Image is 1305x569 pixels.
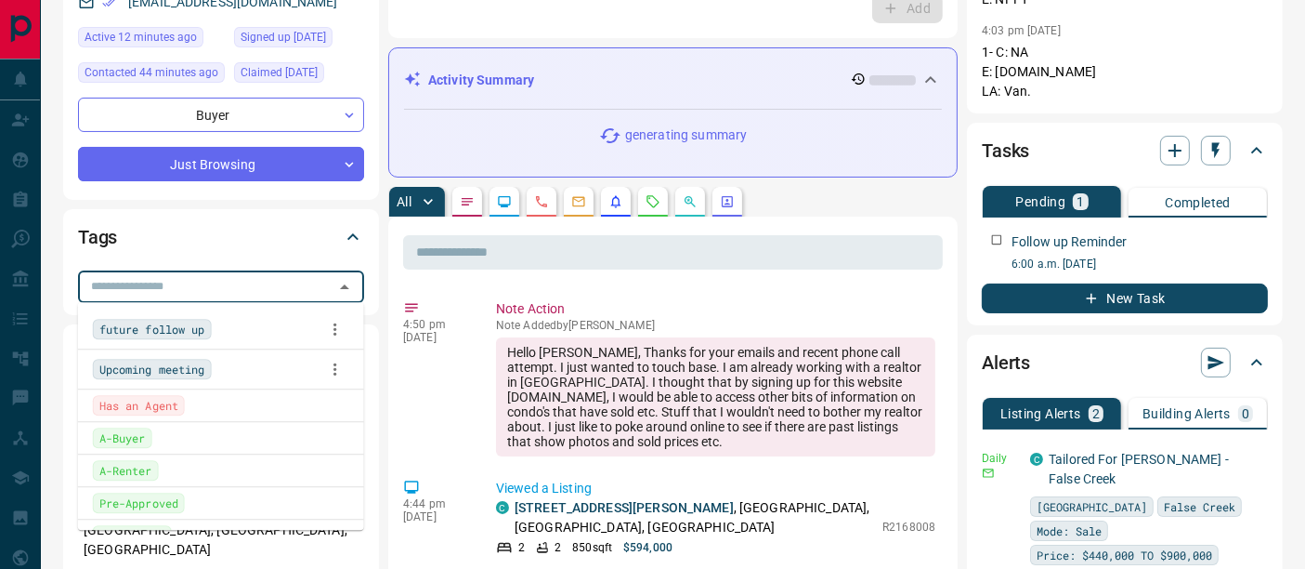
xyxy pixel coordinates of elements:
div: condos.ca [496,501,509,514]
div: Tags [78,215,364,259]
h2: Tags [78,222,117,252]
h2: Tasks [982,136,1029,165]
p: Note Added by [PERSON_NAME] [496,319,935,332]
span: Upcoming meeting [99,360,205,378]
p: Note Action [496,299,935,319]
p: Viewed a Listing [496,479,935,498]
svg: Notes [460,194,475,209]
span: False Creek [1164,497,1235,516]
svg: Listing Alerts [608,194,623,209]
div: condos.ca [1030,453,1043,466]
span: A-Buyer [99,429,146,447]
div: Hello [PERSON_NAME], Thanks for your emails and recent phone call attempt. I just wanted to touch... [496,337,935,457]
p: R2168008 [882,519,935,536]
span: Mode: Sale [1037,522,1102,540]
p: Follow up Reminder [1011,232,1127,252]
p: generating summary [625,126,747,145]
span: Price: $440,000 TO $900,000 [1037,546,1212,564]
button: New Task [982,284,1268,313]
h2: Alerts [982,348,1030,377]
svg: Calls [534,194,549,209]
p: 0 [1242,407,1249,420]
svg: Agent Actions [720,194,735,209]
div: Tue Sep 09 2025 [234,62,364,88]
p: Pending [1016,195,1066,208]
p: 1- C: NA E: [DOMAIN_NAME] LA: Van. [982,43,1268,101]
p: 4:03 pm [DATE] [982,24,1061,37]
p: 2 [555,539,561,556]
p: All [397,195,411,208]
p: $594,000 [623,539,672,556]
p: [DATE] [403,510,468,523]
p: 1 [1077,195,1084,208]
p: Daily [982,450,1019,467]
span: future follow up [99,320,205,338]
button: Close [332,274,358,300]
span: Claimed [DATE] [241,63,318,82]
p: 2 [518,539,525,556]
div: Just Browsing [78,147,364,181]
p: 6:00 a.m. [DATE] [1011,256,1268,272]
span: Pre-Approved [99,494,178,512]
svg: Email [982,467,995,480]
p: , [GEOGRAPHIC_DATA], [GEOGRAPHIC_DATA], [GEOGRAPHIC_DATA] [515,498,873,537]
span: BRA Signed [99,526,165,545]
p: Activity Summary [428,71,534,90]
div: Mon Sep 08 2025 [234,27,364,53]
p: Completed [1165,196,1231,209]
span: Has an Agent [99,396,178,415]
span: [GEOGRAPHIC_DATA] [1037,497,1147,516]
span: Contacted 44 minutes ago [85,63,218,82]
div: Tasks [982,128,1268,173]
span: Signed up [DATE] [241,28,326,46]
p: Listing Alerts [1000,407,1081,420]
a: Tailored For [PERSON_NAME] - False Creek [1049,452,1229,486]
p: 2 [1092,407,1100,420]
div: Sat Sep 13 2025 [78,62,225,88]
svg: Requests [646,194,660,209]
div: Buyer [78,98,364,132]
span: A-Renter [99,461,152,480]
span: Active 12 minutes ago [85,28,197,46]
p: 850 sqft [572,539,612,556]
div: Alerts [982,340,1268,385]
svg: Opportunities [683,194,698,209]
div: Sat Sep 13 2025 [78,27,225,53]
svg: Lead Browsing Activity [497,194,512,209]
div: Activity Summary [404,63,942,98]
a: [STREET_ADDRESS][PERSON_NAME] [515,500,734,515]
svg: Emails [571,194,586,209]
p: Building Alerts [1142,407,1231,420]
p: 4:44 pm [403,497,468,510]
p: [GEOGRAPHIC_DATA], [GEOGRAPHIC_DATA], [GEOGRAPHIC_DATA] [78,515,364,565]
p: 4:50 pm [403,318,468,331]
p: [DATE] [403,331,468,344]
